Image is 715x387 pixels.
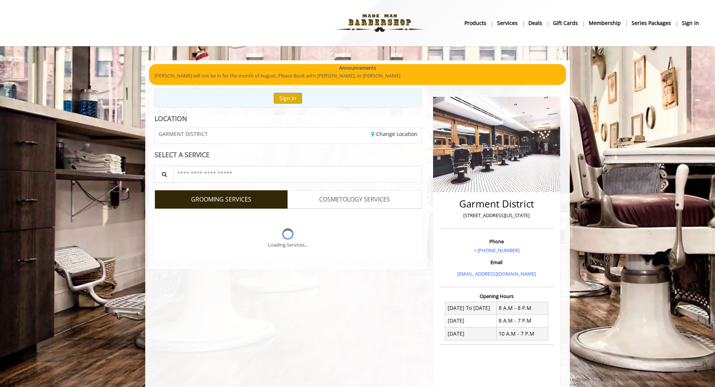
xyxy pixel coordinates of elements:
[328,3,431,44] img: Made Man Barbershop logo
[496,314,548,327] td: 8 A.M - 7 P.M
[159,131,208,137] span: GARMENT DISTRICT
[677,18,704,28] a: sign insign in
[682,19,699,27] b: sign in
[459,18,492,28] a: Productsproducts
[441,199,552,209] h2: Garment District
[497,19,518,27] b: Services
[474,247,519,254] a: + [PHONE_NUMBER]
[439,294,554,299] h3: Opening Hours
[632,19,671,27] b: Series packages
[441,239,552,244] h3: Phone
[548,18,584,28] a: Gift cardsgift cards
[441,212,552,219] p: [STREET_ADDRESS][US_STATE]
[155,114,187,123] b: LOCATION
[154,166,174,183] button: Service Search
[319,195,390,204] span: COSMETOLOGY SERVICES
[445,302,497,314] td: [DATE] To [DATE]
[457,270,536,277] a: [EMAIL_ADDRESS][DOMAIN_NAME]
[445,327,497,340] td: [DATE]
[589,19,621,27] b: Membership
[155,151,422,158] div: SELECT A SERVICE
[155,209,422,258] div: Grooming services
[492,18,523,28] a: ServicesServices
[553,19,578,27] b: gift cards
[155,72,560,80] p: [PERSON_NAME] will not be in for the month of August. Please Book with [PERSON_NAME], or [PERSON_...
[464,19,486,27] b: products
[274,93,302,104] button: Sign In
[584,18,626,28] a: MembershipMembership
[496,302,548,314] td: 8 A.M - 8 P.M
[523,18,548,28] a: DealsDeals
[371,130,417,137] a: Change Location
[496,327,548,340] td: 10 A.M - 7 P.M
[268,241,308,249] div: Loading Services...
[191,195,251,204] span: GROOMING SERVICES
[626,18,677,28] a: Series packagesSeries packages
[339,64,376,72] b: Announcements
[445,314,497,327] td: [DATE]
[528,19,542,27] b: Deals
[441,260,552,265] h3: Email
